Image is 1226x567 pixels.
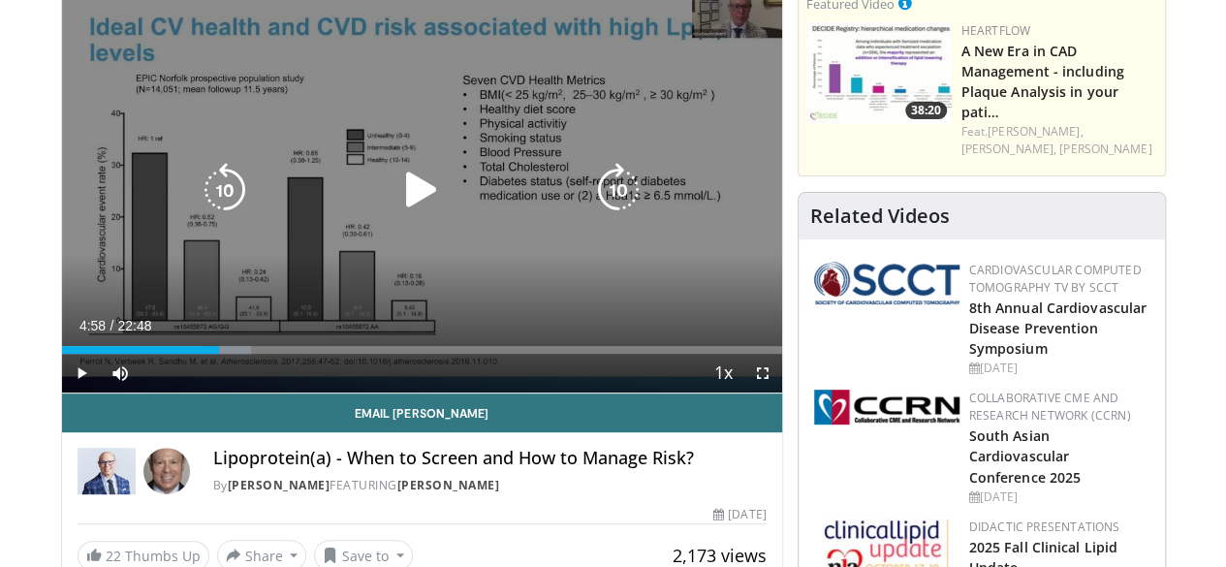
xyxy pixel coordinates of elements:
a: Collaborative CME and Research Network (CCRN) [969,390,1131,424]
a: A New Era in CAD Management - including Plaque Analysis in your pati… [961,42,1124,121]
span: 22:48 [117,318,151,333]
h4: Related Videos [810,205,950,228]
div: Feat. [961,123,1157,158]
a: [PERSON_NAME], [988,123,1083,140]
a: [PERSON_NAME] [228,477,330,493]
button: Fullscreen [743,354,782,393]
div: Progress Bar [62,346,782,354]
button: Mute [101,354,140,393]
div: Didactic Presentations [969,519,1149,536]
a: Cardiovascular Computed Tomography TV by SCCT [969,262,1142,296]
div: [DATE] [713,506,766,523]
img: Avatar [143,448,190,494]
a: [PERSON_NAME], [961,141,1056,157]
a: Heartflow [961,22,1031,39]
a: [PERSON_NAME] [1059,141,1151,157]
span: 4:58 [79,318,106,333]
a: South Asian Cardiovascular Conference 2025 [969,426,1082,486]
div: By FEATURING [213,477,767,494]
img: 738d0e2d-290f-4d89-8861-908fb8b721dc.150x105_q85_crop-smart_upscale.jpg [806,22,952,124]
span: 2,173 views [673,544,767,567]
h4: Lipoprotein(a) - When to Screen and How to Manage Risk? [213,448,767,469]
img: 51a70120-4f25-49cc-93a4-67582377e75f.png.150x105_q85_autocrop_double_scale_upscale_version-0.2.png [814,262,959,304]
div: [DATE] [969,488,1149,506]
div: [DATE] [969,360,1149,377]
a: 8th Annual Cardiovascular Disease Prevention Symposium [969,299,1147,358]
span: 38:20 [905,102,947,119]
a: 38:20 [806,22,952,124]
button: Play [62,354,101,393]
a: [PERSON_NAME] [397,477,500,493]
img: Dr. Robert S. Rosenson [78,448,136,494]
a: Email [PERSON_NAME] [62,394,782,432]
span: 22 [106,547,121,565]
span: / [110,318,114,333]
img: a04ee3ba-8487-4636-b0fb-5e8d268f3737.png.150x105_q85_autocrop_double_scale_upscale_version-0.2.png [814,390,959,425]
button: Playback Rate [705,354,743,393]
